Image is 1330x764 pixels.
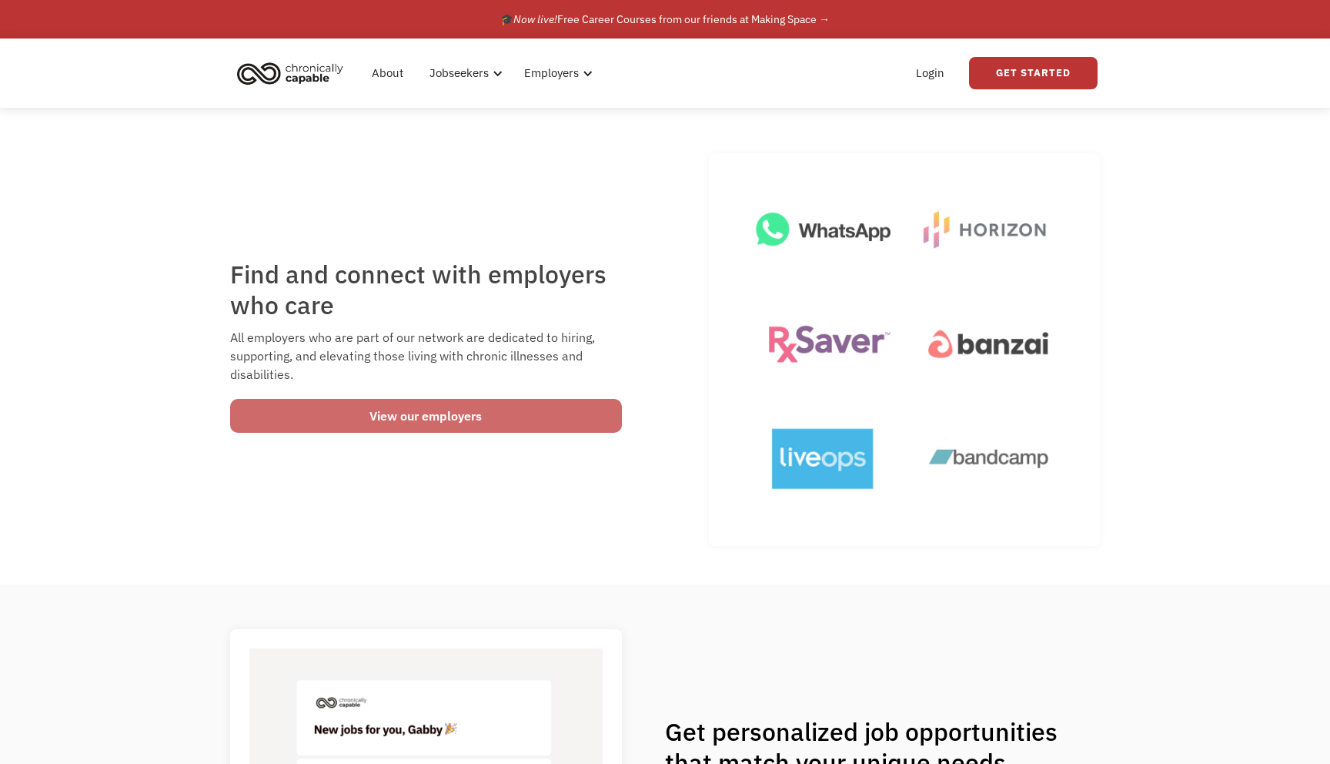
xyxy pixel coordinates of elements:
[500,10,830,28] div: 🎓 Free Career Courses from our friends at Making Space →
[513,12,557,26] em: Now live!
[969,57,1098,89] a: Get Started
[363,49,413,98] a: About
[515,49,597,98] div: Employers
[230,328,622,384] div: All employers who are part of our network are dedicated to hiring, supporting, and elevating thos...
[230,399,622,433] a: View our employers
[524,64,579,82] div: Employers
[907,49,954,98] a: Login
[232,56,348,90] img: Chronically Capable logo
[420,49,507,98] div: Jobseekers
[429,64,489,82] div: Jobseekers
[232,56,355,90] a: home
[230,259,622,320] h1: Find and connect with employers who care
